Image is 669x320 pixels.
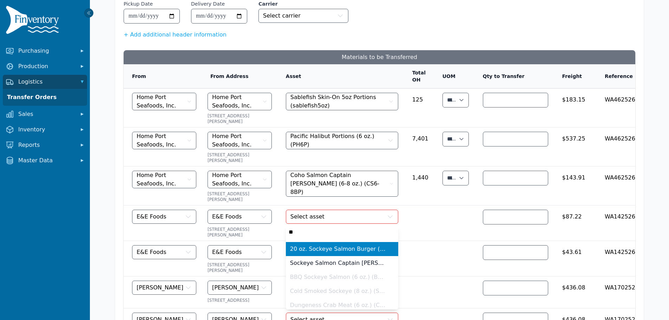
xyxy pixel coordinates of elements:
span: Home Port Seafoods, Inc. [212,93,261,110]
span: Reports [18,141,74,149]
th: Qty to Transfer [474,64,554,89]
span: E&E Foods [137,213,166,221]
div: [STREET_ADDRESS][PERSON_NAME] [208,227,272,238]
span: 20 oz. Sockeye Salmon Burger (BRGSS20) [290,245,386,253]
span: Select carrier [263,12,301,20]
button: [PERSON_NAME] [208,281,272,295]
div: [STREET_ADDRESS][PERSON_NAME] [208,113,272,124]
div: [STREET_ADDRESS] [208,298,272,303]
button: Purchasing [3,44,87,58]
th: Reference [596,64,655,89]
span: [PERSON_NAME] [212,283,259,292]
button: Reports [3,138,87,152]
span: Pacific Halibut Portions (6 oz.) (PH6P) [290,132,386,149]
input: Select asset [286,225,398,239]
button: Home Port Seafoods, Inc. [132,171,196,188]
button: Sablefish Skin-On 5oz Portions (sablefish5oz) [286,93,398,110]
th: From Address [202,64,277,89]
th: Asset [277,64,404,89]
span: Home Port Seafoods, Inc. [137,171,185,188]
span: Sockeye Salmon Captain [PERSON_NAME] (6-8 oz.) (SS6-8BP) [290,259,386,267]
td: WA462526276 [596,89,655,128]
span: Purchasing [18,47,74,55]
td: 125 [404,89,434,128]
button: [PERSON_NAME] [132,281,196,295]
a: Transfer Orders [4,90,86,104]
td: WA142526276 [596,241,655,276]
div: [STREET_ADDRESS][PERSON_NAME] [208,262,272,273]
th: Freight [554,64,596,89]
td: WA1702526276 [596,276,655,308]
span: Production [18,62,74,71]
td: WA142526276 [596,205,655,241]
label: Carrier [258,0,348,7]
span: Inventory [18,125,74,134]
button: Home Port Seafoods, Inc. [208,171,272,188]
button: Home Port Seafoods, Inc. [132,93,196,110]
span: Home Port Seafoods, Inc. [212,171,261,188]
button: Home Port Seafoods, Inc. [208,93,272,110]
button: Select carrier [258,9,348,23]
td: $87.22 [554,205,596,241]
button: Pacific Halibut Portions (6 oz.) (PH6P) [286,132,398,149]
th: Total OH [404,64,434,89]
img: Finventory [6,6,62,37]
button: Select asset [286,210,398,224]
span: Home Port Seafoods, Inc. [137,93,185,110]
td: 1,440 [404,166,434,205]
button: E&E Foods [208,210,272,224]
td: $43.61 [554,241,596,276]
td: $143.91 [554,166,596,205]
td: WA462526276 [596,166,655,205]
span: Home Port Seafoods, Inc. [137,132,185,149]
button: Sales [3,107,87,121]
button: E&E Foods [132,210,196,224]
th: From [124,64,202,89]
button: E&E Foods [132,245,196,259]
span: Coho Salmon Captain [PERSON_NAME] (6-8 oz.) (CS6-8BP) [290,171,388,196]
label: Pickup Date [124,0,153,7]
span: Master Data [18,156,74,165]
td: $436.08 [554,276,596,308]
span: Home Port Seafoods, Inc. [212,132,261,149]
h3: Materials to be Transferred [124,50,635,64]
th: UOM [434,64,474,89]
div: [STREET_ADDRESS][PERSON_NAME] [208,191,272,202]
button: Home Port Seafoods, Inc. [132,132,196,149]
button: Production [3,59,87,73]
button: E&E Foods [208,245,272,259]
span: [PERSON_NAME] [137,283,183,292]
span: Select asset [290,213,324,221]
span: Logistics [18,78,74,86]
td: 7,401 [404,128,434,166]
span: E&E Foods [212,248,242,256]
button: Master Data [3,154,87,168]
button: + Add additional header information [124,31,227,39]
td: $183.15 [554,89,596,128]
div: [STREET_ADDRESS][PERSON_NAME] [208,152,272,163]
span: E&E Foods [137,248,166,256]
button: Coho Salmon Captain [PERSON_NAME] (6-8 oz.) (CS6-8BP) [286,171,398,197]
button: Inventory [3,123,87,137]
td: WA462526276 [596,128,655,166]
span: Sablefish Skin-On 5oz Portions (sablefish5oz) [290,93,387,110]
button: Home Port Seafoods, Inc. [208,132,272,149]
label: Delivery Date [191,0,225,7]
span: E&E Foods [212,213,242,221]
button: Logistics [3,75,87,89]
td: $537.25 [554,128,596,166]
span: Sales [18,110,74,118]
